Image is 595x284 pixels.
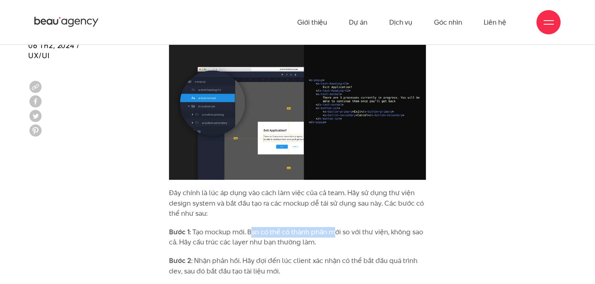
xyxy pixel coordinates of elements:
[169,227,190,237] strong: Bước 1
[169,23,426,180] img: Mockup thiết kế design system
[169,256,426,276] p: : Nhận phản hồi. Hãy đợi đến lúc client xác nhận có thể bắt đầu quá trình dev, sau đó bắt đầu tạo...
[28,40,80,61] span: 06 Th2, 2024 / UX/UI
[169,188,426,219] p: Đây chính là lúc áp dụng vào cách làm việc của cả team. Hãy sử dụng thư viện design system và bắt...
[169,227,426,248] p: : Tạo mockup mới. Bạn có thể có thành phần mới so với thư viện, không sao cả. Hãy cấu trúc các la...
[169,256,191,265] strong: Bước 2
